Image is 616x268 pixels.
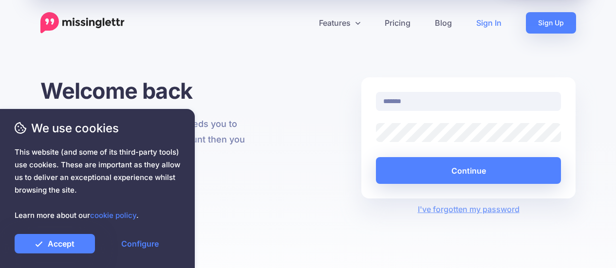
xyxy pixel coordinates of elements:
[100,234,180,253] a: Configure
[464,12,514,34] a: Sign In
[90,211,136,220] a: cookie policy
[15,120,180,137] span: We use cookies
[307,12,373,34] a: Features
[15,146,180,222] span: This website (and some of its third-party tools) use cookies. These are important as they allow u...
[418,204,520,214] a: I've forgotten my password
[423,12,464,34] a: Blog
[373,12,423,34] a: Pricing
[15,234,95,253] a: Accept
[40,77,255,104] h1: Welcome back
[526,12,576,34] a: Sign Up
[376,157,561,184] button: Continue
